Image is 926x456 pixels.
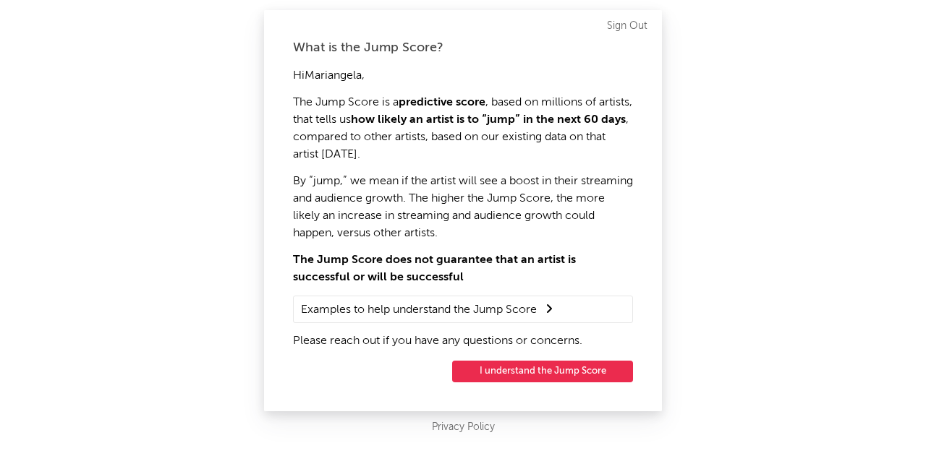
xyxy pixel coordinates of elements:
[293,254,576,283] strong: The Jump Score does not guarantee that an artist is successful or will be successful
[432,418,495,436] a: Privacy Policy
[399,97,485,108] strong: predictive score
[452,361,633,382] button: I understand the Jump Score
[293,39,633,56] div: What is the Jump Score?
[293,94,633,163] p: The Jump Score is a , based on millions of artists, that tells us , compared to other artists, ba...
[293,173,633,242] p: By “jump,” we mean if the artist will see a boost in their streaming and audience growth. The hig...
[607,17,647,35] a: Sign Out
[293,67,633,85] p: Hi Mariangela ,
[293,332,633,350] p: Please reach out if you have any questions or concerns.
[301,300,625,319] summary: Examples to help understand the Jump Score
[351,114,626,126] strong: how likely an artist is to “jump” in the next 60 days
